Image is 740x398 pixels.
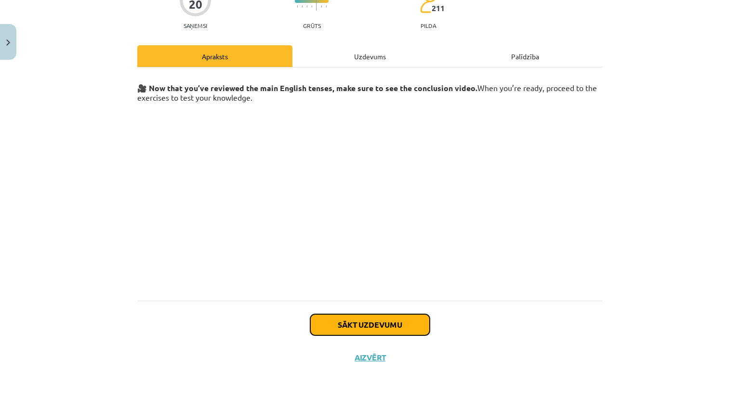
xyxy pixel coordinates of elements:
[421,22,436,29] p: pilda
[292,45,448,67] div: Uzdevums
[310,314,430,335] button: Sākt uzdevumu
[326,5,327,8] img: icon-short-line-57e1e144782c952c97e751825c79c345078a6d821885a25fce030b3d8c18986b.svg
[303,22,321,29] p: Grūts
[321,5,322,8] img: icon-short-line-57e1e144782c952c97e751825c79c345078a6d821885a25fce030b3d8c18986b.svg
[137,76,603,103] h3: When you’re ready, proceed to the exercises to test your knowledge.
[137,45,292,67] div: Apraksts
[137,83,477,93] strong: 🎥 Now that you’ve reviewed the main English tenses, make sure to see the conclusion video.
[432,4,445,13] span: 211
[180,22,211,29] p: Saņemsi
[302,5,303,8] img: icon-short-line-57e1e144782c952c97e751825c79c345078a6d821885a25fce030b3d8c18986b.svg
[306,5,307,8] img: icon-short-line-57e1e144782c952c97e751825c79c345078a6d821885a25fce030b3d8c18986b.svg
[311,5,312,8] img: icon-short-line-57e1e144782c952c97e751825c79c345078a6d821885a25fce030b3d8c18986b.svg
[352,353,388,362] button: Aizvērt
[297,5,298,8] img: icon-short-line-57e1e144782c952c97e751825c79c345078a6d821885a25fce030b3d8c18986b.svg
[448,45,603,67] div: Palīdzība
[6,40,10,46] img: icon-close-lesson-0947bae3869378f0d4975bcd49f059093ad1ed9edebbc8119c70593378902aed.svg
